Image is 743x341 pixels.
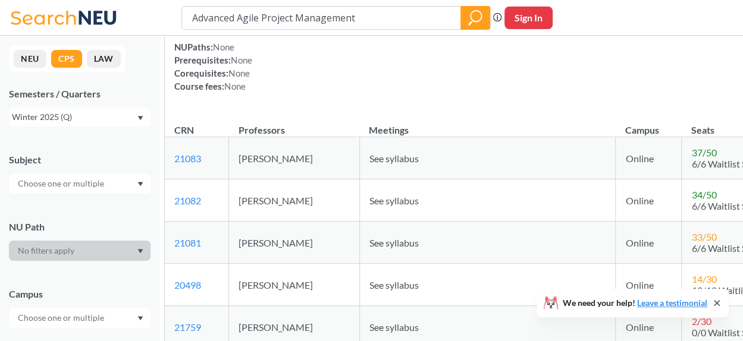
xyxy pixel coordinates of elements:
[691,315,711,327] span: 2 / 30
[137,116,143,121] svg: Dropdown arrow
[174,321,201,333] a: 21759
[369,195,419,206] span: See syllabus
[468,10,482,26] svg: magnifying glass
[12,176,112,191] input: Choose one or multiple
[616,222,682,264] td: Online
[229,222,359,264] td: [PERSON_NAME]
[369,279,419,291] span: See syllabus
[137,316,143,321] svg: Dropdown arrow
[369,153,419,164] span: See syllabus
[616,264,682,306] td: Online
[9,87,151,100] div: Semesters / Quarters
[691,273,716,285] span: 14 / 30
[229,264,359,306] td: [PERSON_NAME]
[174,124,194,137] div: CRN
[224,81,246,91] span: None
[9,173,151,194] div: Dropdown arrow
[9,288,151,301] div: Campus
[9,241,151,261] div: Dropdown arrow
[229,112,359,137] th: Professors
[51,50,82,68] button: CPS
[9,153,151,166] div: Subject
[9,108,151,127] div: Winter 2025 (Q)Dropdown arrow
[504,7,553,29] button: Sign In
[191,8,452,28] input: Class, professor, course number, "phrase"
[174,279,201,291] a: 20498
[563,299,707,307] span: We need your help!
[9,308,151,328] div: Dropdown arrow
[460,6,490,30] div: magnifying glass
[174,195,201,206] a: 21082
[616,112,682,137] th: Campus
[9,220,151,233] div: NU Path
[616,179,682,222] td: Online
[691,231,716,242] span: 33 / 50
[229,179,359,222] td: [PERSON_NAME]
[87,50,121,68] button: LAW
[14,50,46,68] button: NEU
[213,42,234,52] span: None
[369,321,419,333] span: See syllabus
[359,112,616,137] th: Meetings
[174,153,201,164] a: 21083
[228,68,250,78] span: None
[137,249,143,254] svg: Dropdown arrow
[12,110,136,124] div: Winter 2025 (Q)
[137,182,143,187] svg: Dropdown arrow
[691,189,716,200] span: 34 / 50
[174,40,252,93] div: NUPaths: Prerequisites: Corequisites: Course fees:
[691,147,716,158] span: 37 / 50
[174,237,201,248] a: 21081
[12,311,112,325] input: Choose one or multiple
[229,137,359,179] td: [PERSON_NAME]
[637,298,707,308] a: Leave a testimonial
[231,55,252,65] span: None
[616,137,682,179] td: Online
[369,237,419,248] span: See syllabus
